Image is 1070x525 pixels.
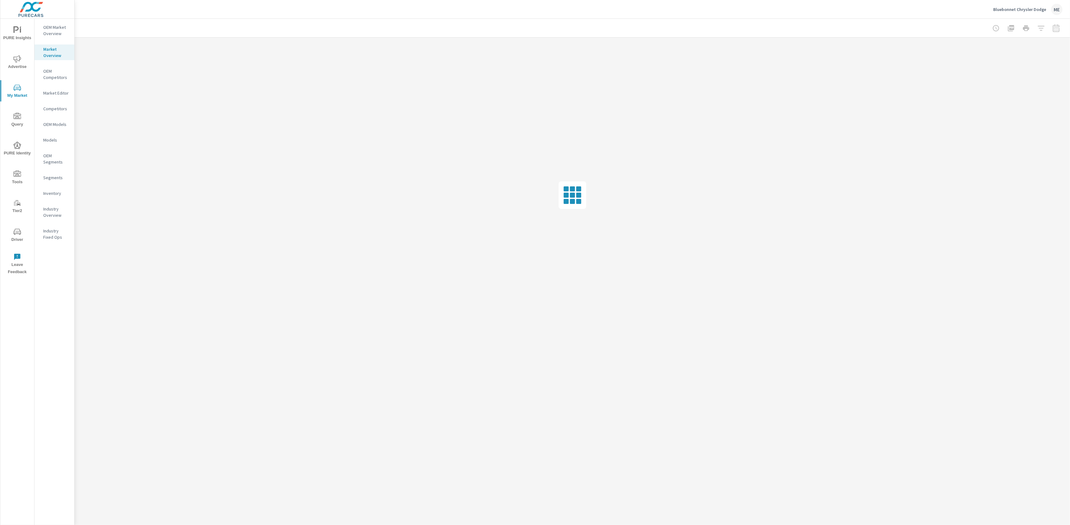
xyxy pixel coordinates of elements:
[34,204,74,220] div: Industry Overview
[43,228,69,240] p: Industry Fixed Ops
[34,66,74,82] div: OEM Competitors
[43,206,69,218] p: Industry Overview
[2,199,32,215] span: Tier2
[34,135,74,145] div: Models
[34,88,74,98] div: Market Editor
[43,137,69,143] p: Models
[43,106,69,112] p: Competitors
[2,84,32,99] span: My Market
[34,189,74,198] div: Inventory
[0,19,34,278] div: nav menu
[43,46,69,59] p: Market Overview
[993,7,1046,12] p: Bluebonnet Chrysler Dodge
[43,90,69,96] p: Market Editor
[34,104,74,113] div: Competitors
[34,23,74,38] div: OEM Market Overview
[2,170,32,186] span: Tools
[34,226,74,242] div: Industry Fixed Ops
[2,142,32,157] span: PURE Identity
[43,174,69,181] p: Segments
[34,173,74,182] div: Segments
[34,44,74,60] div: Market Overview
[34,120,74,129] div: OEM Models
[2,113,32,128] span: Query
[43,121,69,127] p: OEM Models
[43,68,69,81] p: OEM Competitors
[2,228,32,243] span: Driver
[2,26,32,42] span: PURE Insights
[43,153,69,165] p: OEM Segments
[43,24,69,37] p: OEM Market Overview
[2,55,32,70] span: Advertise
[43,190,69,196] p: Inventory
[2,253,32,276] span: Leave Feedback
[34,151,74,167] div: OEM Segments
[1051,4,1062,15] div: ME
